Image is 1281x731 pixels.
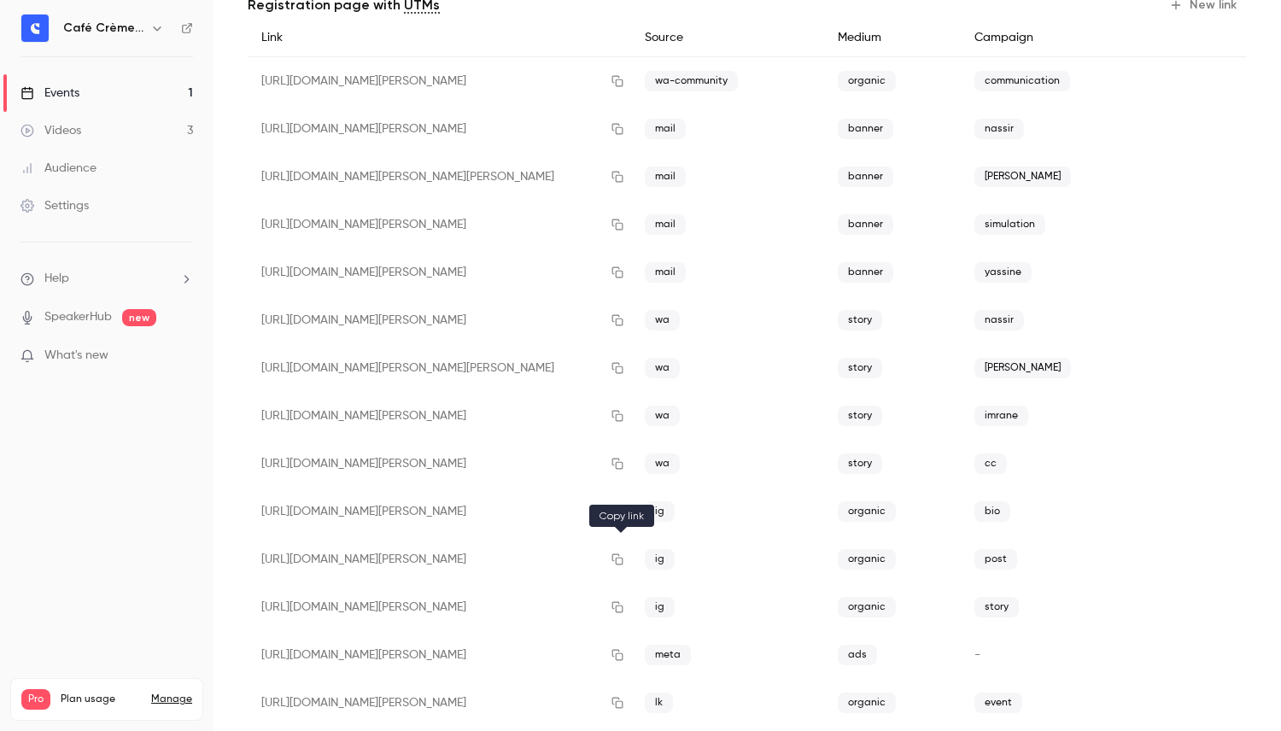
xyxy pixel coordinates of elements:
span: organic [838,501,896,522]
span: imrane [974,406,1028,426]
span: story [838,453,882,474]
span: mail [645,262,686,283]
span: banner [838,167,893,187]
div: [URL][DOMAIN_NAME][PERSON_NAME] [248,296,631,344]
span: nassir [974,310,1024,330]
span: story [838,406,882,426]
div: [URL][DOMAIN_NAME][PERSON_NAME] [248,440,631,488]
span: banner [838,214,893,235]
span: wa [645,310,680,330]
span: mail [645,119,686,139]
span: story [974,597,1019,617]
span: event [974,693,1022,713]
div: [URL][DOMAIN_NAME][PERSON_NAME][PERSON_NAME] [248,344,631,392]
div: Source [631,19,824,57]
div: [URL][DOMAIN_NAME][PERSON_NAME] [248,631,631,679]
div: [URL][DOMAIN_NAME][PERSON_NAME] [248,583,631,631]
div: [URL][DOMAIN_NAME][PERSON_NAME] [248,535,631,583]
span: Pro [21,689,50,710]
span: story [838,358,882,378]
span: [PERSON_NAME] [974,167,1071,187]
div: [URL][DOMAIN_NAME][PERSON_NAME][PERSON_NAME] [248,153,631,201]
span: nassir [974,119,1024,139]
span: lk [645,693,673,713]
span: ig [645,549,675,570]
span: organic [838,597,896,617]
span: meta [645,645,691,665]
span: yassine [974,262,1032,283]
div: Settings [20,197,89,214]
span: mail [645,167,686,187]
span: What's new [44,347,108,365]
span: wa-community [645,71,738,91]
div: Audience [20,160,97,177]
span: ig [645,501,675,522]
span: mail [645,214,686,235]
div: [URL][DOMAIN_NAME][PERSON_NAME] [248,249,631,296]
div: Link [248,19,631,57]
span: communication [974,71,1070,91]
span: wa [645,453,680,474]
span: wa [645,406,680,426]
div: [URL][DOMAIN_NAME][PERSON_NAME] [248,105,631,153]
a: Manage [151,693,192,706]
span: organic [838,549,896,570]
span: ads [838,645,877,665]
span: post [974,549,1017,570]
div: Campaign [961,19,1159,57]
span: new [122,309,156,326]
span: bio [974,501,1010,522]
span: story [838,310,882,330]
a: SpeakerHub [44,308,112,326]
span: cc [974,453,1007,474]
div: [URL][DOMAIN_NAME][PERSON_NAME] [248,488,631,535]
div: [URL][DOMAIN_NAME][PERSON_NAME] [248,201,631,249]
span: Plan usage [61,693,141,706]
h6: Café Crème Club [63,20,143,37]
div: [URL][DOMAIN_NAME][PERSON_NAME] [248,392,631,440]
span: banner [838,119,893,139]
span: organic [838,693,896,713]
span: - [974,649,980,661]
span: banner [838,262,893,283]
img: Café Crème Club [21,15,49,42]
div: [URL][DOMAIN_NAME][PERSON_NAME] [248,679,631,727]
span: ig [645,597,675,617]
li: help-dropdown-opener [20,270,193,288]
span: [PERSON_NAME] [974,358,1071,378]
span: wa [645,358,680,378]
div: Medium [824,19,961,57]
iframe: Noticeable Trigger [173,348,193,364]
span: Help [44,270,69,288]
div: Videos [20,122,81,139]
span: simulation [974,214,1045,235]
div: Events [20,85,79,102]
div: [URL][DOMAIN_NAME][PERSON_NAME] [248,57,631,106]
span: organic [838,71,896,91]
